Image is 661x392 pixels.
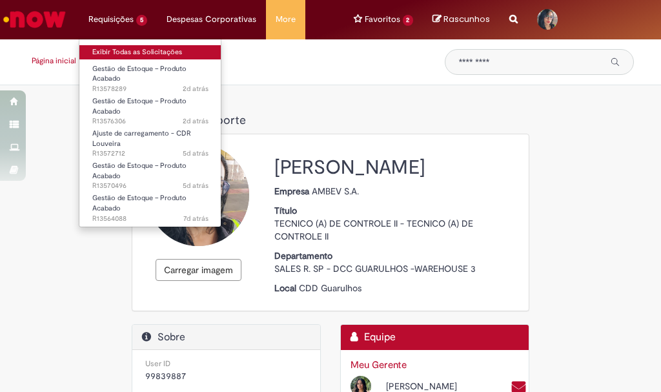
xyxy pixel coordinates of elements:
[183,84,208,94] span: 2d atrás
[432,13,490,25] a: No momento, sua lista de rascunhos tem 0 Itens
[92,129,191,149] span: Ajuste de carregamento - CDR Louveira
[92,161,187,181] span: Gestão de Estoque – Produto Acabado
[183,214,208,223] span: 7d atrás
[92,116,208,127] span: R13576306
[79,159,221,187] a: Aberto R13570496 : Gestão de Estoque – Produto Acabado
[92,193,187,213] span: Gestão de Estoque – Produto Acabado
[145,370,186,382] span: 99839887
[92,181,208,191] span: R13570496
[92,149,208,159] span: R13572712
[274,282,299,294] strong: Local
[79,39,221,227] ul: Requisições
[79,191,221,219] a: Aberto R13564088 : Gestão de Estoque – Produto Acabado
[88,13,134,26] span: Requisições
[92,96,187,116] span: Gestão de Estoque – Produto Acabado
[299,282,361,294] span: CDD Guarulhos
[1,6,68,32] img: ServiceNow
[351,360,519,371] h3: Meu Gerente
[274,205,300,216] strong: Título
[443,13,490,25] span: Rascunhos
[142,331,310,344] h2: Sobre
[79,127,221,154] a: Aberto R13572712 : Ajuste de carregamento - CDR Louveira
[156,259,241,281] button: Carregar imagem
[79,94,221,122] a: Aberto R13576306 : Gestão de Estoque – Produto Acabado
[183,116,208,126] span: 2d atrás
[351,331,519,344] h2: Equipe
[183,181,208,191] span: 5d atrás
[92,64,187,84] span: Gestão de Estoque – Produto Acabado
[312,185,359,197] span: AMBEV S.A.
[274,250,335,262] strong: Departamento
[92,84,208,94] span: R13578289
[276,13,296,26] span: More
[79,45,221,59] a: Exibir Todas as Solicitações
[183,181,208,191] time: 26/09/2025 12:52:47
[27,49,425,73] ul: Trilhas de página
[92,214,208,224] span: R13564088
[274,263,476,274] span: SALES R. SP - DCC GUARULHOS -WAREHOUSE 3
[136,15,147,26] span: 5
[32,56,76,66] a: Página inicial
[145,358,170,369] small: User ID
[403,15,414,26] span: 2
[183,149,208,158] time: 27/09/2025 09:41:01
[79,62,221,90] a: Aberto R13578289 : Gestão de Estoque – Produto Acabado
[183,149,208,158] span: 5d atrás
[274,157,520,178] h2: [PERSON_NAME]
[167,13,256,26] span: Despesas Corporativas
[183,214,208,223] time: 24/09/2025 16:34:29
[183,84,208,94] time: 29/09/2025 16:45:40
[365,13,400,26] span: Favoritos
[274,218,473,242] span: TECNICO (A) DE CONTROLE II - TECNICO (A) DE CONTROLE II
[274,185,312,197] strong: Empresa
[183,116,208,126] time: 29/09/2025 11:44:29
